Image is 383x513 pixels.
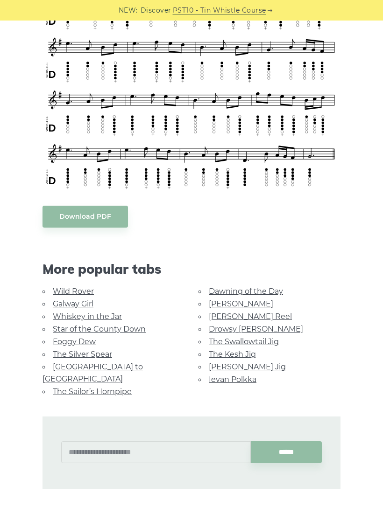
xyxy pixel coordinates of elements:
a: Foggy Dew [53,337,96,346]
a: Wild Rover [53,287,94,296]
span: Discover [141,5,171,16]
a: [PERSON_NAME] Jig [209,362,286,371]
a: Star of the County Down [53,325,146,333]
a: The Kesh Jig [209,350,256,359]
a: Galway Girl [53,299,93,308]
a: [PERSON_NAME] [209,299,273,308]
a: The Silver Spear [53,350,112,359]
span: NEW: [119,5,138,16]
a: [PERSON_NAME] Reel [209,312,292,321]
a: Whiskey in the Jar [53,312,122,321]
a: Download PDF [43,206,128,228]
a: Dawning of the Day [209,287,283,296]
a: Drowsy [PERSON_NAME] [209,325,303,333]
a: Ievan Polkka [209,375,256,384]
a: The Swallowtail Jig [209,337,279,346]
a: The Sailor’s Hornpipe [53,387,132,396]
span: More popular tabs [43,261,340,277]
a: PST10 - Tin Whistle Course [173,5,266,16]
a: [GEOGRAPHIC_DATA] to [GEOGRAPHIC_DATA] [43,362,143,383]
